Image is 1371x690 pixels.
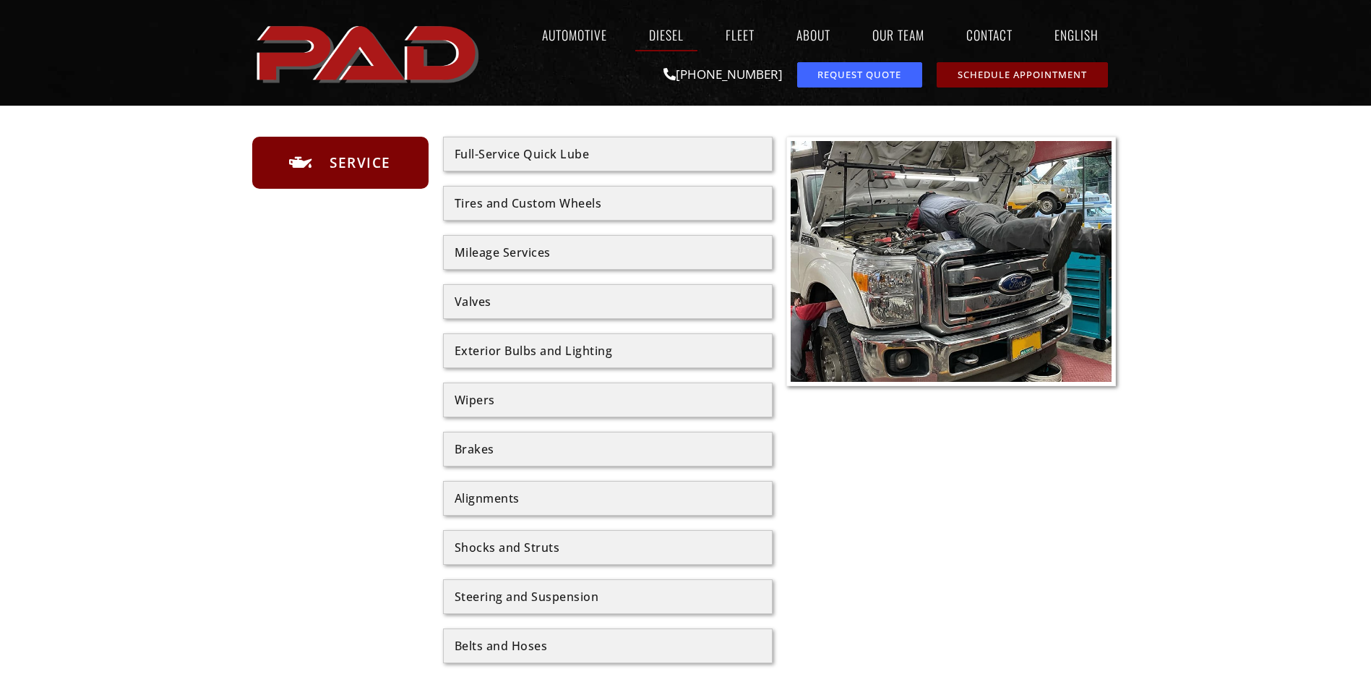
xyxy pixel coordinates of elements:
a: pro automotive and diesel home page [252,14,486,92]
a: English [1041,18,1119,51]
a: Automotive [528,18,621,51]
div: Valves [455,296,761,307]
div: Alignments [455,493,761,504]
div: Steering and Suspension [455,591,761,602]
div: Mileage Services [455,247,761,258]
div: Tires and Custom Wheels [455,197,761,209]
a: About [783,18,844,51]
span: Request Quote [817,70,901,80]
span: Service [326,151,391,174]
a: request a service or repair quote [797,62,922,88]
a: schedule repair or service appointment [937,62,1108,88]
div: Full-Service Quick Lube [455,148,761,160]
nav: Menu [486,18,1119,51]
span: Schedule Appointment [958,70,1087,80]
a: Diesel [635,18,697,51]
a: Fleet [712,18,768,51]
div: Shocks and Struts [455,542,761,553]
div: Brakes [455,443,761,455]
div: Wipers [455,394,761,406]
a: Contact [953,18,1026,51]
a: [PHONE_NUMBER] [663,66,783,82]
div: Exterior Bulbs and Lighting [455,345,761,357]
div: Belts and Hoses [455,640,761,652]
img: The image shows the word "PAD" in bold, red, uppercase letters with a slight shadow effect. [252,14,486,92]
a: Our Team [859,18,938,51]
img: A mechanic lies on top of a white Ford truck's engine bay while repairing it, with another person... [791,141,1112,383]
